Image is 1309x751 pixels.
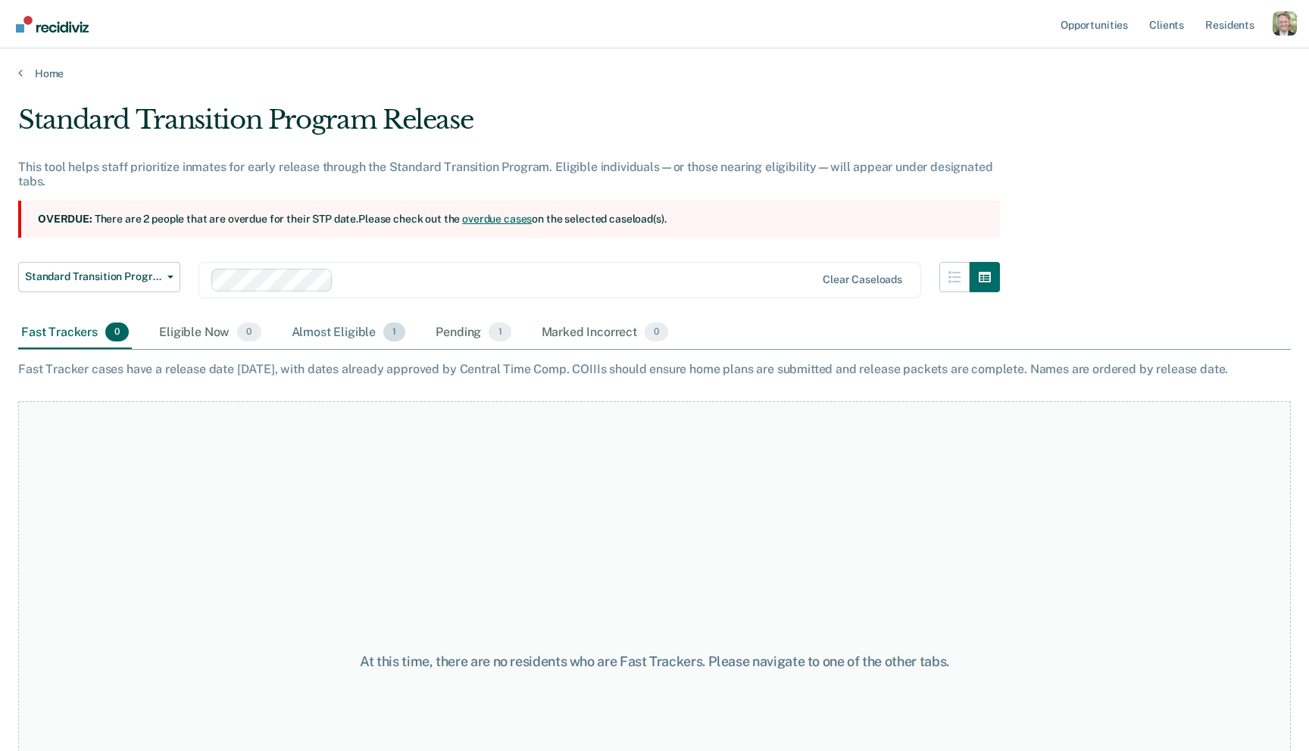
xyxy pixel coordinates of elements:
span: Standard Transition Program Release [25,270,161,283]
span: 1 [383,323,405,342]
span: 1 [489,323,511,342]
div: Clear caseloads [823,273,902,286]
span: 0 [105,323,129,342]
div: Standard Transition Program Release [18,104,1000,148]
button: Standard Transition Program Release [18,262,180,292]
section: There are 2 people that are overdue for their STP date. Please check out the on the selected case... [18,201,1000,238]
button: Profile dropdown button [1273,11,1297,36]
div: Pending1 [433,316,514,350]
strong: Overdue: [38,213,92,225]
span: 0 [645,323,668,342]
div: Almost Eligible1 [289,316,409,350]
div: Marked Incorrect0 [539,316,672,350]
a: overdue cases [462,213,532,225]
div: Fast Tracker cases have a release date [DATE], with dates already approved by Central Time Comp. ... [18,362,1291,376]
img: Recidiviz [16,16,89,33]
div: Fast Trackers0 [18,316,132,350]
div: At this time, there are no residents who are Fast Trackers. Please navigate to one of the other t... [337,653,973,670]
div: This tool helps staff prioritize inmates for early release through the Standard Transition Progra... [18,160,1000,189]
a: Home [18,67,1291,80]
span: 0 [237,323,261,342]
div: Eligible Now0 [156,316,264,350]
